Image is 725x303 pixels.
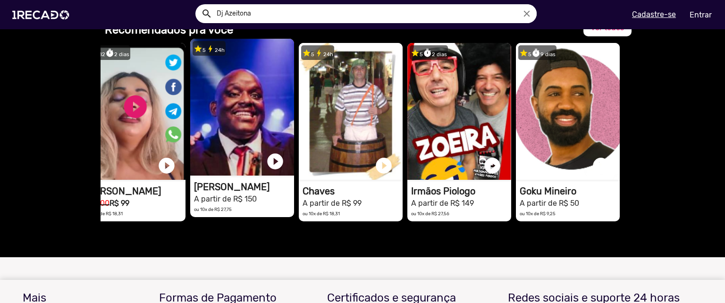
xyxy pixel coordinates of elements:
[105,23,233,36] b: Recomendados pra você
[303,185,403,197] h1: Chaves
[632,10,676,19] u: Cadastre-se
[85,211,123,216] small: ou 10x de R$ 18,31
[516,43,620,180] video: 1RECADO vídeos dedicados para fãs e empresas
[110,199,129,208] b: R$ 99
[374,156,393,175] a: play_circle_filled
[411,211,449,216] small: ou 10x de R$ 27,56
[157,156,176,175] a: play_circle_filled
[411,199,474,208] small: A partir de R$ 149
[520,211,556,216] small: ou 10x de R$ 9,25
[299,43,403,180] video: 1RECADO vídeos dedicados para fãs e empresas
[520,185,620,197] h1: Goku Mineiro
[210,4,537,23] input: Pesquisar...
[85,185,185,197] h1: [PERSON_NAME]
[194,181,294,193] h1: [PERSON_NAME]
[194,194,257,203] small: A partir de R$ 150
[303,199,362,208] small: A partir de R$ 99
[82,43,185,180] video: 1RECADO vídeos dedicados para fãs e empresas
[407,43,511,180] video: 1RECADO vídeos dedicados para fãs e empresas
[591,23,624,32] span: ver todos
[483,156,502,175] a: play_circle_filled
[190,39,294,176] video: 1RECADO vídeos dedicados para fãs e empresas
[194,207,232,212] small: ou 10x de R$ 27,75
[411,185,511,197] h1: Irmãos Piologo
[683,7,718,23] a: Entrar
[303,211,340,216] small: ou 10x de R$ 18,31
[591,156,610,175] a: play_circle_filled
[520,199,579,208] small: A partir de R$ 50
[266,152,285,171] a: play_circle_filled
[522,8,532,19] i: close
[198,5,214,21] button: Example home icon
[201,8,212,19] mat-icon: Example home icon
